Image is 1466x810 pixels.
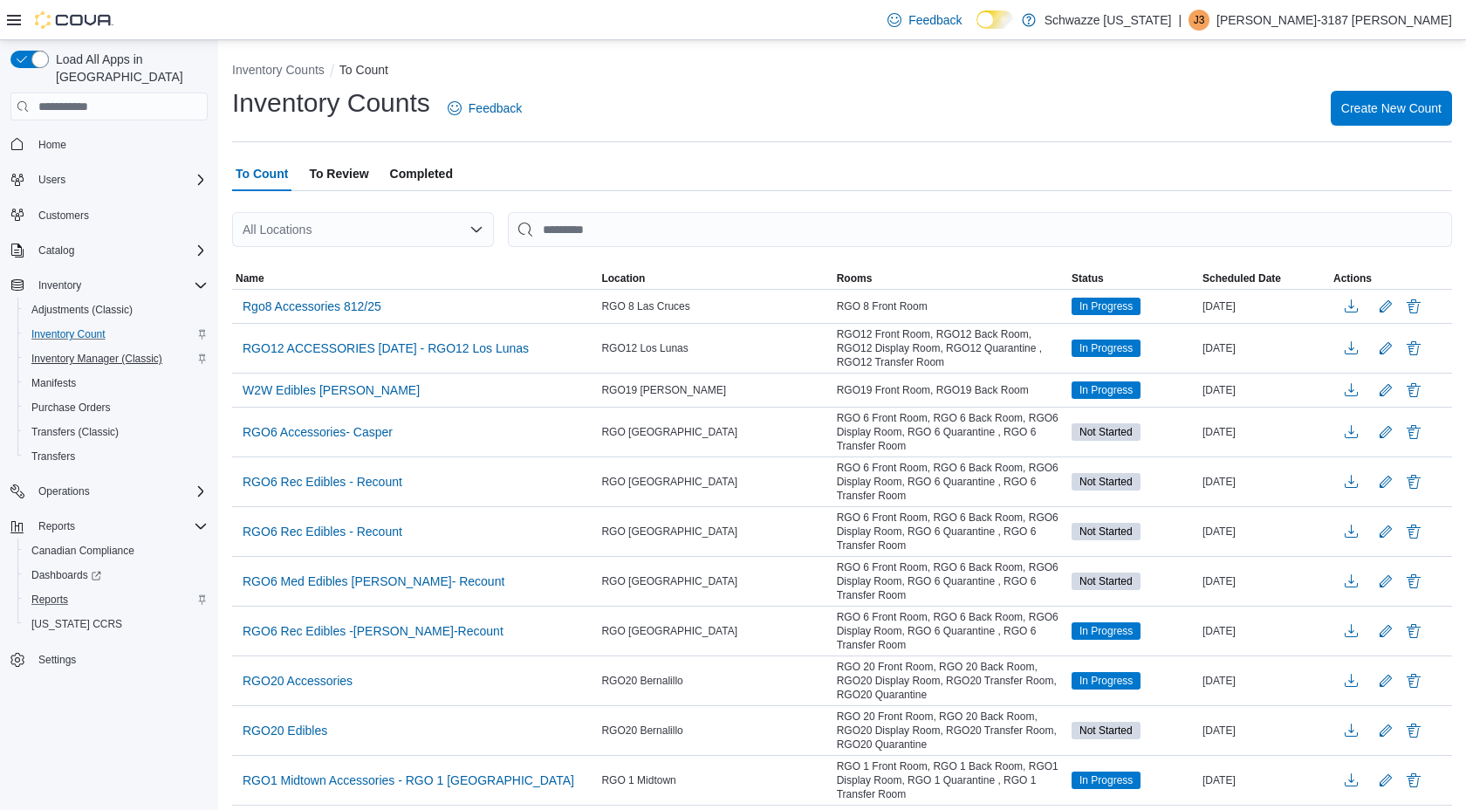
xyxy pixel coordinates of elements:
[243,672,353,690] span: RGO20 Accessories
[24,299,140,320] a: Adjustments (Classic)
[1072,772,1141,789] span: In Progress
[1375,335,1396,361] button: Edit count details
[441,91,529,126] a: Feedback
[236,518,409,545] button: RGO6 Rec Edibles - Recount
[1079,673,1133,689] span: In Progress
[236,335,536,361] button: RGO12 ACCESSORIES [DATE] - RGO12 Los Lunas
[31,516,82,537] button: Reports
[1403,521,1424,542] button: Delete
[243,523,402,540] span: RGO6 Rec Edibles - Recount
[31,303,133,317] span: Adjustments (Classic)
[1079,382,1133,398] span: In Progress
[24,373,208,394] span: Manifests
[31,425,119,439] span: Transfers (Classic)
[31,617,122,631] span: [US_STATE] CCRS
[31,593,68,607] span: Reports
[24,397,208,418] span: Purchase Orders
[38,209,89,223] span: Customers
[243,340,529,357] span: RGO12 ACCESSORIES [DATE] - RGO12 Los Lunas
[1072,523,1141,540] span: Not Started
[833,507,1068,556] div: RGO 6 Front Room, RGO 6 Back Room, RGO6 Display Room, RGO 6 Quarantine , RGO 6 Transfer Room
[1375,293,1396,319] button: Edit count details
[1216,10,1452,31] p: [PERSON_NAME]-3187 [PERSON_NAME]
[24,446,82,467] a: Transfers
[24,348,208,369] span: Inventory Manager (Classic)
[1403,471,1424,492] button: Delete
[24,324,208,345] span: Inventory Count
[1403,296,1424,317] button: Delete
[243,298,381,315] span: Rgo8 Accessories 812/25
[31,134,73,155] a: Home
[31,169,72,190] button: Users
[833,408,1068,456] div: RGO 6 Front Room, RGO 6 Back Room, RGO6 Display Room, RGO 6 Quarantine , RGO 6 Transfer Room
[38,484,90,498] span: Operations
[31,450,75,463] span: Transfers
[243,772,574,789] span: RGO1 Midtown Accessories - RGO 1 [GEOGRAPHIC_DATA]
[31,481,97,502] button: Operations
[1079,340,1133,356] span: In Progress
[17,612,215,636] button: [US_STATE] CCRS
[38,519,75,533] span: Reports
[833,607,1068,656] div: RGO 6 Front Room, RGO 6 Back Room, RGO6 Display Room, RGO 6 Quarantine , RGO 6 Transfer Room
[1072,340,1141,357] span: In Progress
[31,649,83,670] a: Settings
[236,377,427,403] button: W2W Edibles [PERSON_NAME]
[1403,338,1424,359] button: Delete
[598,268,832,289] button: Location
[17,298,215,322] button: Adjustments (Classic)
[1375,618,1396,644] button: Edit count details
[1199,338,1330,359] div: [DATE]
[24,565,208,586] span: Dashboards
[49,51,208,86] span: Load All Apps in [GEOGRAPHIC_DATA]
[236,469,409,495] button: RGO6 Rec Edibles - Recount
[236,767,581,793] button: RGO1 Midtown Accessories - RGO 1 [GEOGRAPHIC_DATA]
[1199,268,1330,289] button: Scheduled Date
[601,271,645,285] span: Location
[1072,271,1104,285] span: Status
[1072,573,1141,590] span: Not Started
[38,278,81,292] span: Inventory
[24,614,208,635] span: Washington CCRS
[833,557,1068,606] div: RGO 6 Front Room, RGO 6 Back Room, RGO6 Display Room, RGO 6 Quarantine , RGO 6 Transfer Room
[1403,422,1424,443] button: Delete
[339,63,388,77] button: To Count
[390,156,453,191] span: Completed
[1199,720,1330,741] div: [DATE]
[309,156,368,191] span: To Review
[24,589,208,610] span: Reports
[243,423,393,441] span: RGO6 Accessories- Casper
[1199,471,1330,492] div: [DATE]
[1403,770,1424,791] button: Delete
[833,457,1068,506] div: RGO 6 Front Room, RGO 6 Back Room, RGO6 Display Room, RGO 6 Quarantine , RGO 6 Transfer Room
[1068,268,1199,289] button: Status
[17,563,215,587] a: Dashboards
[469,100,522,117] span: Feedback
[1199,380,1330,401] div: [DATE]
[1072,473,1141,491] span: Not Started
[1403,670,1424,691] button: Delete
[232,61,1452,82] nav: An example of EuiBreadcrumbs
[236,668,360,694] button: RGO20 Accessories
[601,475,737,489] span: RGO [GEOGRAPHIC_DATA]
[1072,298,1141,315] span: In Progress
[833,268,1068,289] button: Rooms
[1072,672,1141,690] span: In Progress
[833,656,1068,705] div: RGO 20 Front Room, RGO 20 Back Room, RGO20 Display Room, RGO20 Transfer Room, RGO20 Quarantine
[508,212,1452,247] input: This is a search bar. After typing your query, hit enter to filter the results lower in the page.
[236,419,400,445] button: RGO6 Accessories- Casper
[1199,670,1330,691] div: [DATE]
[601,574,737,588] span: RGO [GEOGRAPHIC_DATA]
[243,573,504,590] span: RGO6 Med Edibles [PERSON_NAME]- Recount
[837,271,873,285] span: Rooms
[1194,10,1205,31] span: J3
[236,568,511,594] button: RGO6 Med Edibles [PERSON_NAME]- Recount
[243,622,504,640] span: RGO6 Rec Edibles -[PERSON_NAME]-Recount
[601,624,737,638] span: RGO [GEOGRAPHIC_DATA]
[3,202,215,228] button: Customers
[908,11,962,29] span: Feedback
[3,131,215,156] button: Home
[232,63,325,77] button: Inventory Counts
[880,3,969,38] a: Feedback
[1045,10,1172,31] p: Schwazze [US_STATE]
[1072,381,1141,399] span: In Progress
